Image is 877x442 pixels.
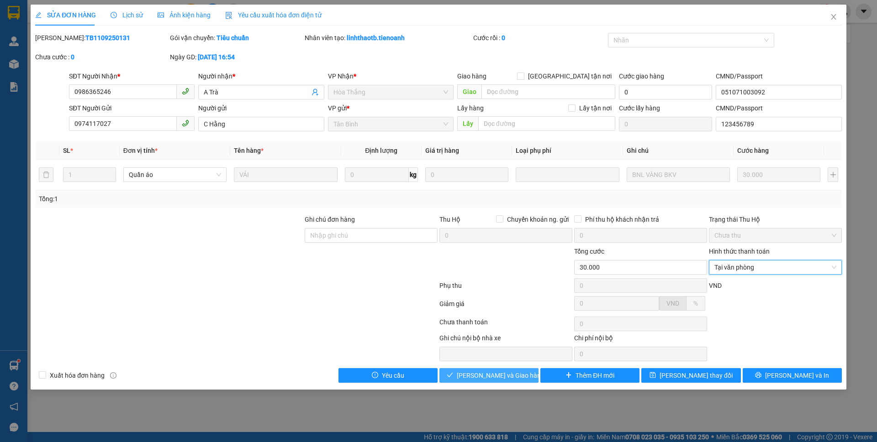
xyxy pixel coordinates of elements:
[111,12,117,18] span: clock-circle
[524,71,615,81] span: [GEOGRAPHIC_DATA] tận nơi
[158,11,211,19] span: Ảnh kiện hàng
[198,53,235,61] b: [DATE] 16:54
[110,372,116,379] span: info-circle
[234,147,264,154] span: Tên hàng
[438,281,573,296] div: Phụ thu
[39,194,338,204] div: Tổng: 1
[821,5,846,30] button: Close
[447,372,453,379] span: check
[34,5,128,14] span: CTY TNHH DLVT TIẾN OANH
[4,44,62,53] span: ĐC: 77 [PERSON_NAME], Xã HT
[693,300,698,307] span: %
[46,370,108,380] span: Xuất hóa đơn hàng
[457,116,478,131] span: Lấy
[478,116,615,131] input: Dọc đường
[503,214,572,224] span: Chuyển khoản ng. gửi
[4,35,42,40] span: VP Gửi: Hòa Thắng
[650,372,656,379] span: save
[69,55,105,60] span: ĐT: 0935 82 08 08
[709,214,842,224] div: Trạng thái Thu Hộ
[39,167,53,182] button: delete
[61,22,100,29] strong: 1900 633 614
[365,147,397,154] span: Định lượng
[457,73,486,80] span: Giao hàng
[709,282,722,289] span: VND
[438,317,573,333] div: Chưa thanh toán
[439,368,539,383] button: check[PERSON_NAME] và Giao hàng
[714,260,836,274] span: Tại văn phòng
[312,88,319,96] span: user-add
[63,147,70,154] span: SL
[619,117,712,131] input: Cước lấy hàng
[36,15,127,21] strong: NHẬN HÀNG NHANH - GIAO TỐC HÀNH
[333,117,448,131] span: Tân Bình
[234,167,337,182] input: VD: Bàn, Ghế
[409,167,418,182] span: kg
[425,167,508,182] input: 0
[182,120,189,127] span: phone
[123,147,158,154] span: Đơn vị tính
[709,248,770,255] label: Hình thức thanh toán
[619,104,660,112] label: Cước lấy hàng
[85,34,130,42] b: TB1109250131
[71,53,74,61] b: 0
[182,88,189,95] span: phone
[111,11,143,19] span: Lịch sử
[716,103,841,113] div: CMND/Passport
[765,370,829,380] span: [PERSON_NAME] và In
[619,85,712,99] input: Cước giao hàng
[641,368,740,383] button: save[PERSON_NAME] thay đổi
[830,13,837,21] span: close
[217,34,249,42] b: Tiêu chuẩn
[743,368,842,383] button: printer[PERSON_NAME] và In
[4,55,37,60] span: ĐT:0905 033 606
[565,372,572,379] span: plus
[716,71,841,81] div: CMND/Passport
[737,167,820,182] input: 0
[457,370,544,380] span: [PERSON_NAME] và Giao hàng
[755,372,761,379] span: printer
[69,103,195,113] div: SĐT Người Gửi
[439,216,460,223] span: Thu Hộ
[35,33,168,43] div: [PERSON_NAME]:
[473,33,606,43] div: Cước rồi :
[129,168,221,182] span: Quần áo
[457,84,481,99] span: Giao
[576,370,614,380] span: Thêm ĐH mới
[714,229,836,242] span: Chưa thu
[305,33,471,43] div: Nhân viên tạo:
[574,333,707,347] div: Chi phí nội bộ
[35,52,168,62] div: Chưa cước :
[439,333,572,347] div: Ghi chú nội bộ nhà xe
[328,73,354,80] span: VP Nhận
[35,12,42,18] span: edit
[69,43,128,53] span: ĐC: 804 Song Hành, XLHN, P Hiệp Phú Q9
[158,12,164,18] span: picture
[170,52,303,62] div: Ngày GD:
[576,103,615,113] span: Lấy tận nơi
[457,104,484,112] span: Lấy hàng
[4,6,26,29] img: logo
[438,299,573,315] div: Giảm giá
[347,34,405,42] b: linhthaotb.tienoanh
[225,12,232,19] img: icon
[225,11,322,19] span: Yêu cầu xuất hóa đơn điện tử
[737,147,769,154] span: Cước hàng
[627,167,730,182] input: Ghi Chú
[540,368,639,383] button: plusThêm ĐH mới
[372,372,378,379] span: exclamation-circle
[170,33,303,43] div: Gói vận chuyển:
[666,300,679,307] span: VND
[425,147,459,154] span: Giá trị hàng
[512,142,623,160] th: Loại phụ phí
[619,73,664,80] label: Cước giao hàng
[382,370,404,380] span: Yêu cầu
[198,103,324,113] div: Người gửi
[574,248,604,255] span: Tổng cước
[69,71,195,81] div: SĐT Người Nhận
[305,228,438,243] input: Ghi chú đơn hàng
[481,84,615,99] input: Dọc đường
[20,63,117,70] span: ----------------------------------------------
[328,103,454,113] div: VP gửi
[338,368,438,383] button: exclamation-circleYêu cầu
